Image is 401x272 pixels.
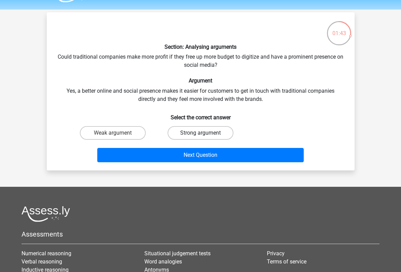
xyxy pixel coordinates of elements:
[22,250,71,257] a: Numerical reasoning
[267,258,306,265] a: Terms of service
[168,126,233,140] label: Strong argument
[58,77,344,84] h6: Argument
[58,44,344,50] h6: Section: Analysing arguments
[22,206,70,222] img: Assessly logo
[144,250,211,257] a: Situational judgement tests
[22,230,379,238] h5: Assessments
[97,148,304,162] button: Next Question
[58,109,344,121] h6: Select the correct answer
[326,20,352,37] div: 01:43
[80,126,146,140] label: Weak argument
[49,18,352,165] div: Could traditional companies make more profit if they free up more budget to digitize and have a p...
[144,258,182,265] a: Word analogies
[267,250,285,257] a: Privacy
[22,258,62,265] a: Verbal reasoning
